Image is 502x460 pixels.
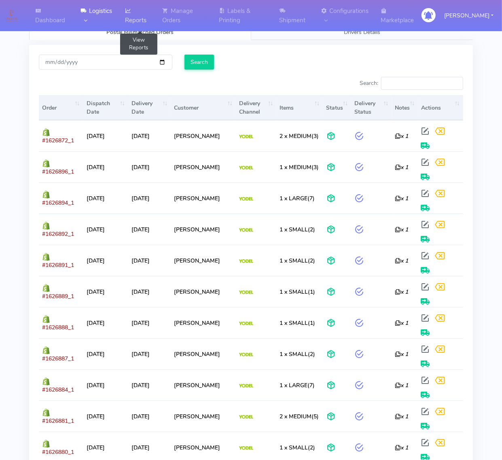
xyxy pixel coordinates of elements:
[395,257,409,265] i: x 1
[184,55,214,70] input: Search
[42,324,74,331] span: #1626888_1
[171,95,236,120] th: Customer: activate to sort column ascending
[239,197,253,201] img: Yodel
[395,319,409,327] i: x 1
[83,214,129,245] td: [DATE]
[171,307,236,338] td: [PERSON_NAME]
[171,369,236,401] td: [PERSON_NAME]
[42,199,74,207] span: #1626894_1
[171,401,236,432] td: [PERSON_NAME]
[128,120,171,151] td: [DATE]
[239,135,253,139] img: Yodel
[171,338,236,369] td: [PERSON_NAME]
[83,369,129,401] td: [DATE]
[438,7,500,24] button: [PERSON_NAME]
[42,168,74,176] span: #1626896_1
[392,95,418,120] th: Notes: activate to sort column ascending
[280,257,316,265] span: (2)
[83,401,129,432] td: [DATE]
[395,382,409,389] i: x 1
[128,95,171,120] th: Delivery Date: activate to sort column ascending
[42,230,74,238] span: #1626892_1
[395,444,409,452] i: x 1
[280,382,308,389] span: 1 x LARGE
[171,214,236,245] td: [PERSON_NAME]
[128,214,171,245] td: [DATE]
[395,163,409,171] i: x 1
[83,338,129,369] td: [DATE]
[171,276,236,307] td: [PERSON_NAME]
[360,77,463,90] label: Search:
[239,415,253,419] img: Yodel
[42,293,74,300] span: #1626889_1
[239,228,253,232] img: Yodel
[128,182,171,214] td: [DATE]
[280,350,308,358] span: 1 x SMALL
[83,95,129,120] th: Dispatch Date: activate to sort column ascending
[236,95,276,120] th: Delivery Channel: activate to sort column ascending
[42,355,74,362] span: #1626887_1
[239,384,253,388] img: Yodel
[171,120,236,151] td: [PERSON_NAME]
[83,120,129,151] td: [DATE]
[280,163,312,171] span: 1 x MEDIUM
[280,163,319,171] span: (3)
[128,369,171,401] td: [DATE]
[280,195,308,202] span: 1 x LARGE
[106,28,174,36] span: Postal Mismatched Orders
[83,276,129,307] td: [DATE]
[280,413,312,420] span: 2 x MEDIUM
[39,95,83,120] th: Order: activate to sort column ascending
[83,182,129,214] td: [DATE]
[83,151,129,182] td: [DATE]
[280,257,308,265] span: 1 x SMALL
[280,288,308,296] span: 1 x SMALL
[128,276,171,307] td: [DATE]
[42,417,74,425] span: #1626881_1
[239,322,253,326] img: Yodel
[42,137,74,144] span: #1626872_1
[239,166,253,170] img: Yodel
[171,245,236,276] td: [PERSON_NAME]
[83,245,129,276] td: [DATE]
[395,195,409,202] i: x 1
[42,261,74,269] span: #1626891_1
[128,245,171,276] td: [DATE]
[280,319,316,327] span: (1)
[280,132,312,140] span: 2 x MEDIUM
[239,259,253,263] img: Yodel
[344,28,380,36] span: Drivers Details
[395,350,409,358] i: x 1
[323,95,351,120] th: Status: activate to sort column ascending
[381,77,463,90] input: Search:
[280,226,316,233] span: (2)
[280,132,319,140] span: (3)
[280,350,316,358] span: (2)
[395,413,409,420] i: x 1
[277,95,323,120] th: Items: activate to sort column ascending
[395,226,409,233] i: x 1
[83,307,129,338] td: [DATE]
[42,386,74,394] span: #1626884_1
[42,448,74,456] span: #1626880_1
[239,353,253,357] img: Yodel
[395,288,409,296] i: x 1
[280,195,315,202] span: (7)
[351,95,392,120] th: Delivery Status: activate to sort column ascending
[128,401,171,432] td: [DATE]
[280,382,315,389] span: (7)
[280,444,308,452] span: 1 x SMALL
[29,24,473,40] ul: Tabs
[280,319,308,327] span: 1 x SMALL
[418,95,463,120] th: Actions: activate to sort column ascending
[280,413,319,420] span: (5)
[239,290,253,295] img: Yodel
[128,151,171,182] td: [DATE]
[128,338,171,369] td: [DATE]
[239,446,253,450] img: Yodel
[280,288,316,296] span: (1)
[128,307,171,338] td: [DATE]
[171,151,236,182] td: [PERSON_NAME]
[171,182,236,214] td: [PERSON_NAME]
[395,132,409,140] i: x 1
